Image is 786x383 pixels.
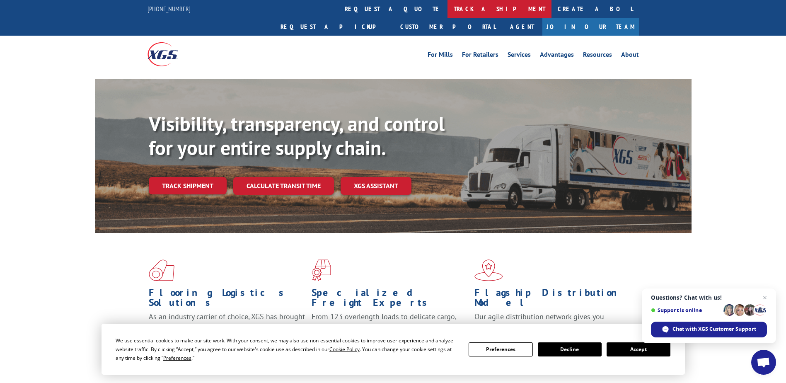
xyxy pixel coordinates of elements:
a: About [621,51,639,61]
span: Chat with XGS Customer Support [672,325,756,333]
img: xgs-icon-focused-on-flooring-red [312,259,331,281]
a: Advantages [540,51,574,61]
span: Questions? Chat with us! [651,294,767,301]
a: Track shipment [149,177,227,194]
span: Our agile distribution network gives you nationwide inventory management on demand. [474,312,627,331]
h1: Specialized Freight Experts [312,288,468,312]
a: Join Our Team [542,18,639,36]
span: As an industry carrier of choice, XGS has brought innovation and dedication to flooring logistics... [149,312,305,341]
div: Chat with XGS Customer Support [651,322,767,337]
button: Preferences [469,342,532,356]
span: Support is online [651,307,721,313]
a: Request a pickup [274,18,394,36]
a: For Mills [428,51,453,61]
div: Open chat [751,350,776,375]
a: Resources [583,51,612,61]
h1: Flagship Distribution Model [474,288,631,312]
img: xgs-icon-total-supply-chain-intelligence-red [149,259,174,281]
a: Calculate transit time [233,177,334,195]
a: Agent [502,18,542,36]
span: Preferences [163,354,191,361]
a: Services [508,51,531,61]
b: Visibility, transparency, and control for your entire supply chain. [149,111,445,160]
span: Close chat [760,293,770,303]
button: Accept [607,342,670,356]
p: From 123 overlength loads to delicate cargo, our experienced staff knows the best way to move you... [312,312,468,349]
a: XGS ASSISTANT [341,177,411,195]
div: Cookie Consent Prompt [102,324,685,375]
span: Cookie Policy [329,346,360,353]
a: Customer Portal [394,18,502,36]
h1: Flooring Logistics Solutions [149,288,305,312]
a: [PHONE_NUMBER] [148,5,191,13]
div: We use essential cookies to make our site work. With your consent, we may also use non-essential ... [116,336,459,362]
img: xgs-icon-flagship-distribution-model-red [474,259,503,281]
a: For Retailers [462,51,498,61]
button: Decline [538,342,602,356]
